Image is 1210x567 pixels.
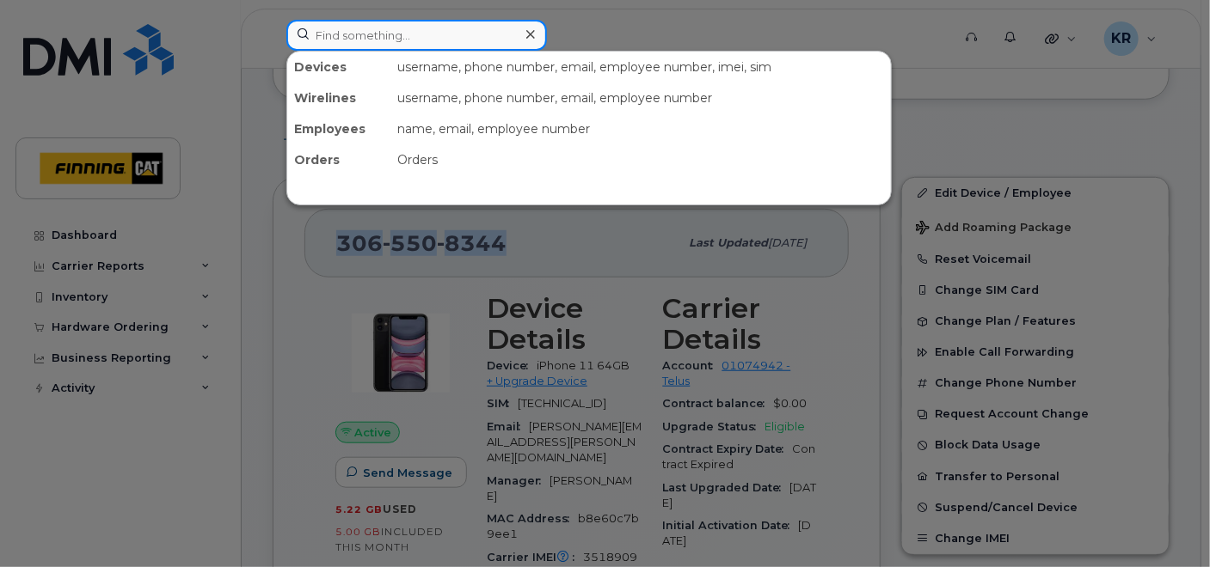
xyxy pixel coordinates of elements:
[287,82,390,113] div: Wirelines
[390,113,891,144] div: name, email, employee number
[390,144,891,175] div: Orders
[1135,492,1197,554] iframe: Messenger Launcher
[287,144,390,175] div: Orders
[287,52,390,82] div: Devices
[287,113,390,144] div: Employees
[286,20,547,51] input: Find something...
[390,52,891,82] div: username, phone number, email, employee number, imei, sim
[390,82,891,113] div: username, phone number, email, employee number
